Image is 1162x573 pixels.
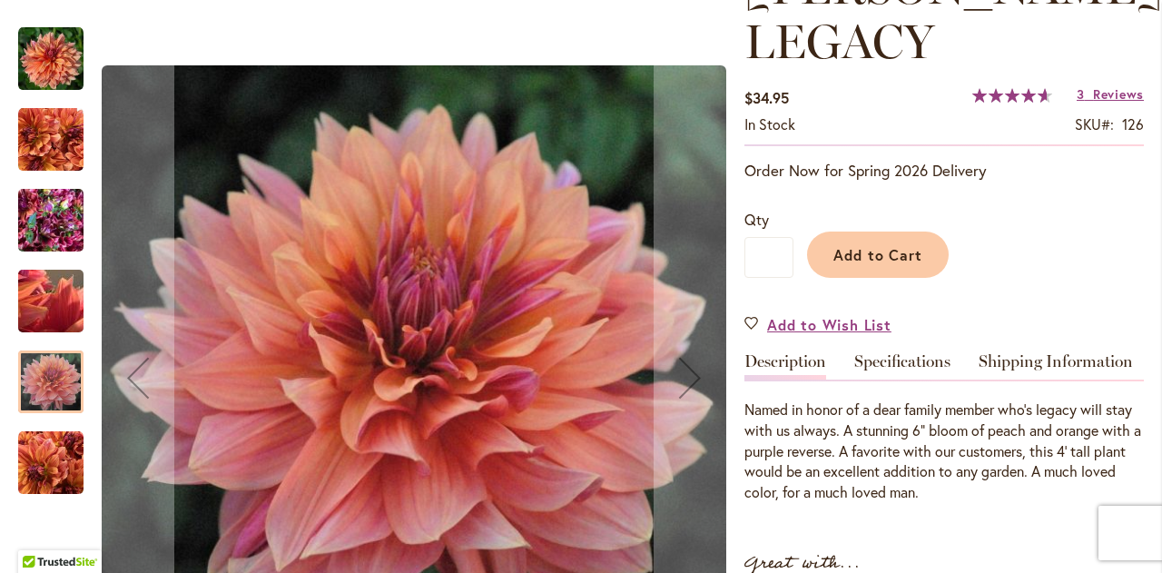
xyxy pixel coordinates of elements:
[744,88,789,107] span: $34.95
[744,314,891,335] a: Add to Wish List
[14,509,64,559] iframe: Launch Accessibility Center
[744,400,1144,503] div: Named in honor of a dear family member who's legacy will stay with us always. A stunning 6" bloom...
[18,107,84,173] img: Andy's Legacy
[18,332,102,413] div: Andy's Legacy
[1075,114,1114,133] strong: SKU
[18,171,102,252] div: Andy's Legacy
[833,245,923,264] span: Add to Cart
[18,177,84,264] img: Andy's Legacy
[767,314,891,335] span: Add to Wish List
[854,353,950,380] a: Specifications
[18,9,102,90] div: Andy's Legacy
[1077,85,1144,103] a: 3 Reviews
[1093,85,1144,103] span: Reviews
[18,430,84,496] img: Andy's Legacy
[979,353,1133,380] a: Shipping Information
[744,114,795,135] div: Availability
[744,114,795,133] span: In stock
[1122,114,1144,135] div: 126
[1077,85,1085,103] span: 3
[18,26,84,92] img: Andy's Legacy
[744,210,769,229] span: Qty
[807,232,949,278] button: Add to Cart
[18,413,84,494] div: Andy's Legacy
[18,90,102,171] div: Andy's Legacy
[744,353,826,380] a: Description
[744,160,1144,182] p: Order Now for Spring 2026 Delivery
[18,252,102,332] div: Andy's Legacy
[744,353,1144,503] div: Detailed Product Info
[972,88,1052,103] div: 93%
